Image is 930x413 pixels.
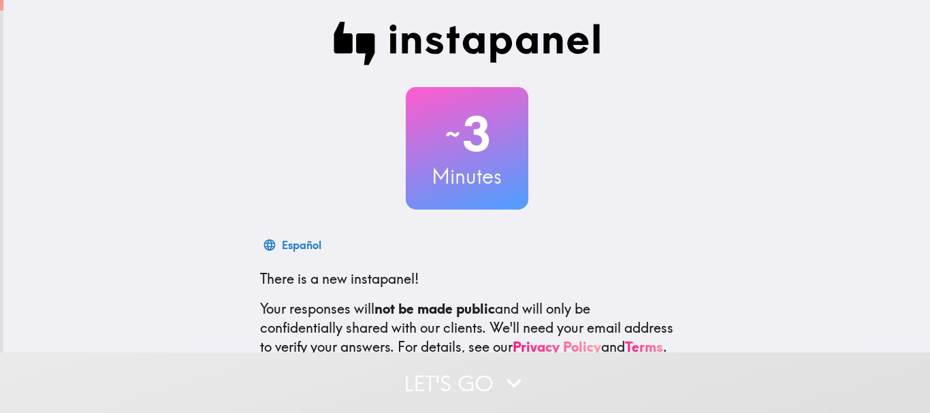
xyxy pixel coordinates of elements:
span: ~ [443,114,462,154]
b: not be made public [374,300,495,317]
h2: 3 [406,106,528,162]
h3: Minutes [406,162,528,191]
img: Instapanel [334,22,600,65]
div: Español [282,235,321,254]
p: Your responses will and will only be confidentially shared with our clients. We'll need your emai... [260,299,674,357]
a: Privacy Policy [513,338,601,355]
span: There is a new instapanel! [260,270,419,287]
a: Terms [625,338,663,355]
button: Español [260,231,327,259]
